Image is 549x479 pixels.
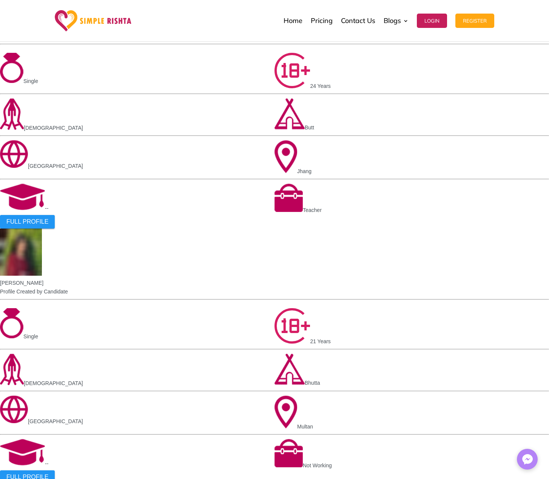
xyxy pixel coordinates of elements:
span: [GEOGRAPHIC_DATA] [28,163,83,169]
span: Single [23,333,38,339]
a: Blogs [384,2,409,40]
span: FULL PROFILE [6,218,48,225]
span: Bhutta [305,380,320,386]
img: Messenger [520,452,535,467]
span: Butt [305,124,314,130]
span: Teacher [303,207,322,213]
span: Multan [297,424,313,430]
span: [DEMOGRAPHIC_DATA] [24,125,83,131]
span: Jhang [297,168,312,174]
span: -- [45,461,48,467]
a: Contact Us [341,2,375,40]
a: Pricing [311,2,333,40]
span: [GEOGRAPHIC_DATA] [28,418,83,424]
span: -- [45,205,48,211]
a: Register [455,2,494,40]
span: Not Working [303,462,332,468]
span: Single [23,78,38,84]
button: Login [417,14,447,28]
a: Login [417,2,447,40]
span: 24 Years [310,83,331,89]
button: Register [455,14,494,28]
span: 21 Years [310,339,331,345]
a: Home [284,2,302,40]
span: [DEMOGRAPHIC_DATA] [24,380,83,386]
